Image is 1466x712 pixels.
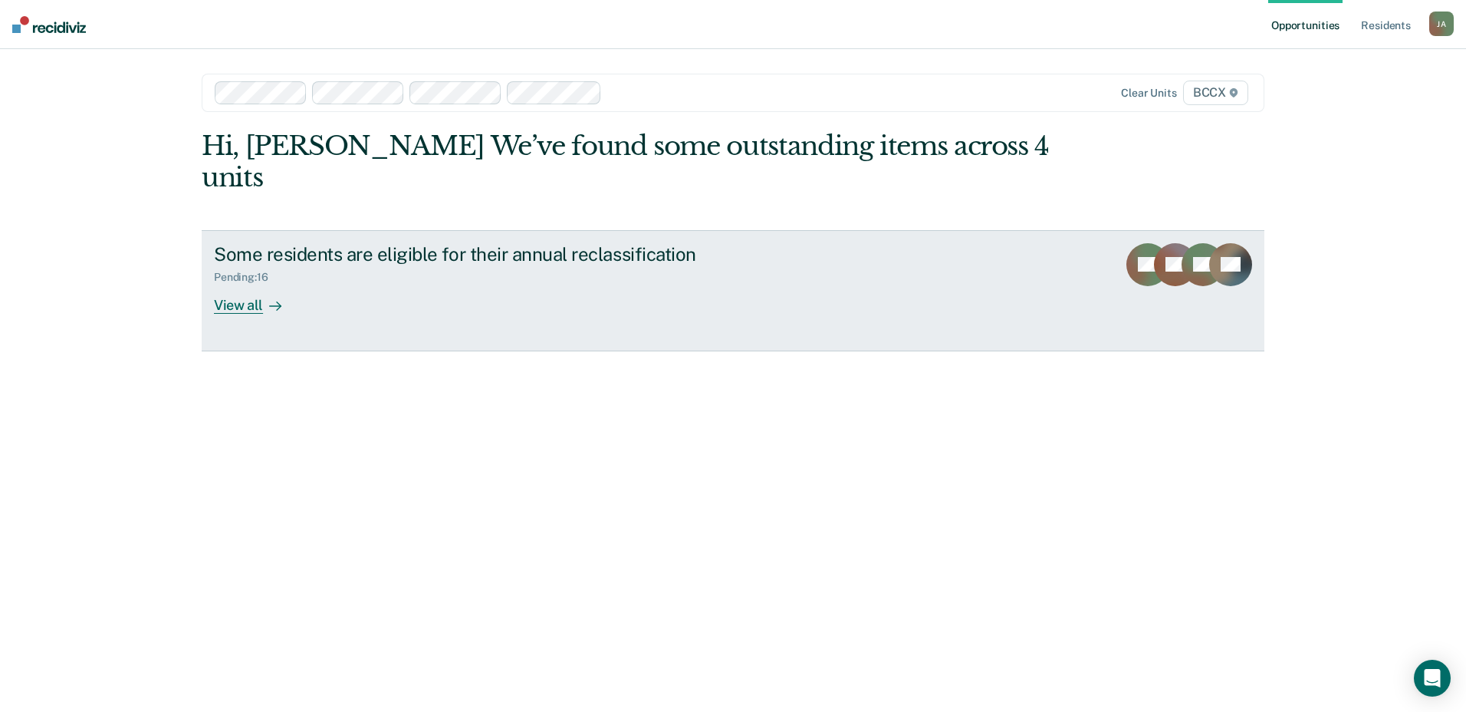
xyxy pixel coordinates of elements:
span: BCCX [1183,81,1248,105]
div: Open Intercom Messenger [1414,660,1451,697]
div: J A [1429,12,1454,36]
div: Clear units [1121,87,1177,100]
div: Hi, [PERSON_NAME] We’ve found some outstanding items across 4 units [202,130,1052,193]
img: Recidiviz [12,16,86,33]
button: JA [1429,12,1454,36]
div: View all [214,284,300,314]
a: Some residents are eligible for their annual reclassificationPending:16View all [202,230,1264,351]
div: Pending : 16 [214,271,281,284]
div: Some residents are eligible for their annual reclassification [214,243,752,265]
